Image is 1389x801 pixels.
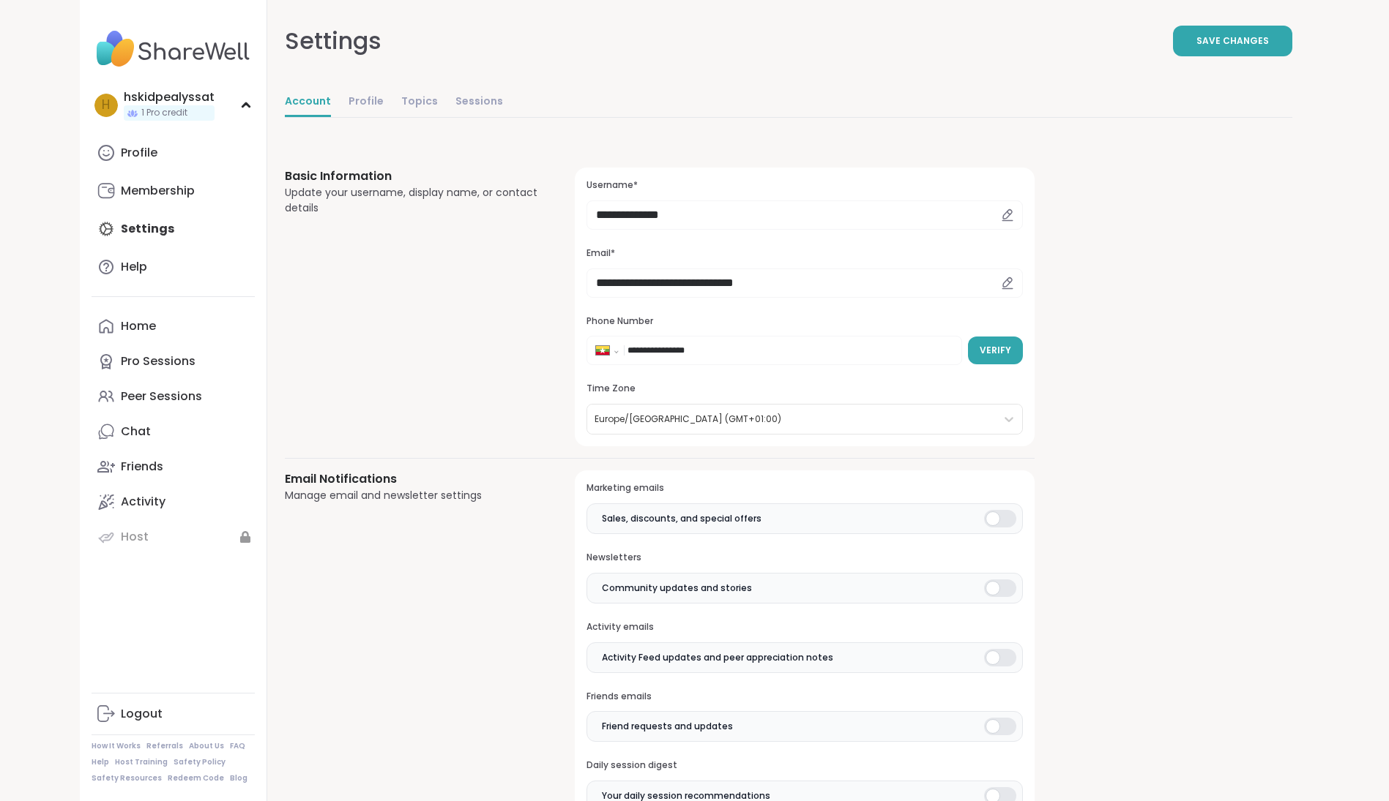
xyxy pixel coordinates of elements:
div: Host [121,529,149,545]
a: Help [92,757,109,767]
div: Home [121,318,156,334]
a: Blog [230,773,247,783]
a: Pro Sessions [92,344,255,379]
h3: Username* [586,179,1022,192]
a: Safety Resources [92,773,162,783]
img: ShareWell Nav Logo [92,23,255,75]
span: Friend requests and updates [602,720,733,733]
h3: Basic Information [285,168,540,185]
a: Logout [92,696,255,732]
div: Pro Sessions [121,353,195,369]
div: hskidpealyssat [124,89,215,105]
h3: Time Zone [586,383,1022,395]
a: Membership [92,173,255,208]
h3: Email* [586,247,1022,260]
h3: Friends emails [586,691,1022,703]
h3: Marketing emails [586,482,1022,494]
button: Verify [968,336,1023,364]
a: Redeem Code [168,773,224,783]
a: Safety Policy [174,757,226,767]
a: Activity [92,484,255,519]
a: Referrals [146,741,183,751]
span: Sales, discounts, and special offers [602,512,761,525]
div: Settings [285,23,381,59]
button: Save Changes [1173,26,1292,56]
span: Save Changes [1196,34,1269,48]
a: Host [92,519,255,554]
div: Peer Sessions [121,388,202,405]
div: Manage email and newsletter settings [285,488,540,503]
h3: Email Notifications [285,470,540,488]
a: Peer Sessions [92,379,255,414]
h3: Activity emails [586,621,1022,633]
div: Help [121,259,147,275]
a: Account [285,88,331,117]
h3: Phone Number [586,315,1022,328]
div: Chat [121,424,151,440]
a: Profile [349,88,384,117]
a: Sessions [455,88,503,117]
a: Chat [92,414,255,449]
a: Host Training [115,757,168,767]
div: Friends [121,459,163,475]
h3: Newsletters [586,552,1022,564]
a: Help [92,249,255,285]
div: Membership [121,183,195,199]
div: Update your username, display name, or contact details [285,185,540,216]
a: Topics [401,88,438,117]
a: How It Works [92,741,141,751]
a: Profile [92,135,255,170]
a: FAQ [230,741,245,751]
a: Home [92,309,255,344]
h3: Daily session digest [586,759,1022,772]
span: h [102,96,110,115]
span: Verify [980,344,1011,357]
div: Logout [121,706,163,722]
span: Community updates and stories [602,582,752,595]
div: Profile [121,145,157,161]
span: Activity Feed updates and peer appreciation notes [602,651,833,664]
span: 1 Pro credit [141,107,187,119]
a: Friends [92,449,255,484]
div: Activity [121,494,165,510]
a: About Us [189,741,224,751]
